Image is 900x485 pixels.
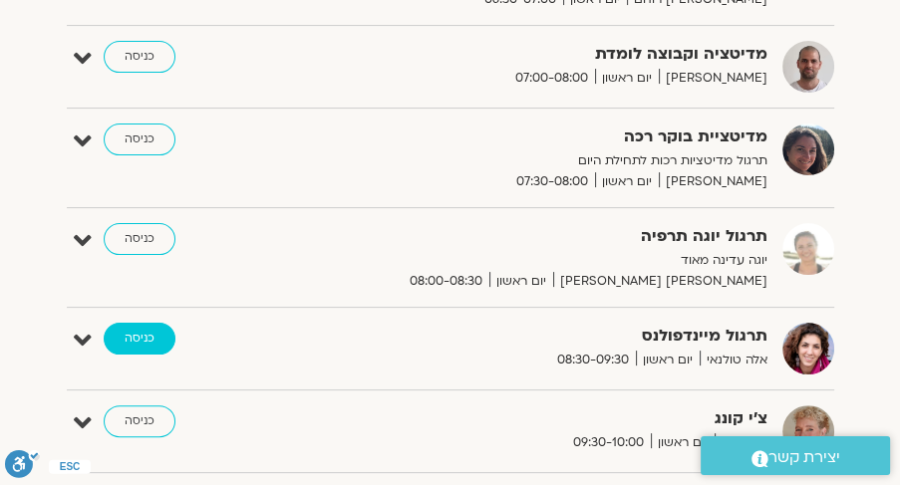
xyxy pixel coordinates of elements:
span: יום ראשון [595,68,659,89]
strong: מדיטציית בוקר רכה [339,123,767,150]
a: כניסה [104,223,175,255]
span: [PERSON_NAME] [659,68,767,89]
p: יוגה עדינה מאוד [339,250,767,271]
span: [PERSON_NAME] [659,171,767,192]
p: תרגול מדיטציות רכות לתחילת היום [339,150,767,171]
a: כניסה [104,405,175,437]
strong: תרגול יוגה תרפיה [339,223,767,250]
a: כניסה [104,41,175,73]
span: 09:30-10:00 [566,432,651,453]
span: אלה טולנאי [700,350,767,370]
strong: צ'י קונג [339,405,767,432]
a: כניסה [104,123,175,155]
span: יום ראשון [636,350,700,370]
span: 07:00-08:00 [508,68,595,89]
span: 08:00-08:30 [403,271,489,292]
span: [PERSON_NAME] [PERSON_NAME] [553,271,767,292]
span: יום ראשון [595,171,659,192]
a: יצירת קשר [701,436,890,475]
span: יום ראשון [489,271,553,292]
a: כניסה [104,323,175,355]
span: 07:30-08:00 [509,171,595,192]
span: יצירת קשר [768,444,840,471]
span: יום ראשון [651,432,715,453]
strong: מדיטציה וקבוצה לומדת [339,41,767,68]
span: 08:30-09:30 [550,350,636,370]
strong: תרגול מיינדפולנס [339,323,767,350]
